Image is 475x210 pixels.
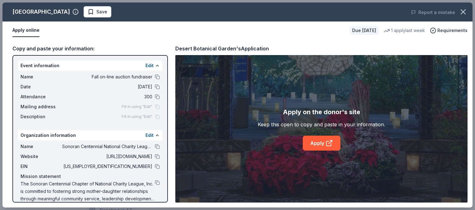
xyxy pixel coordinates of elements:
div: [GEOGRAPHIC_DATA] [12,7,70,17]
div: Organization information [18,130,162,140]
button: Edit [145,62,154,69]
span: [US_EMPLOYER_IDENTIFICATION_NUMBER] [62,163,152,170]
span: Requirements [437,27,468,34]
button: Edit [145,132,154,139]
div: Apply on the donor's site [283,107,360,117]
span: Name [21,143,62,150]
span: [DATE] [62,83,152,91]
div: Copy and paste your information: [12,44,168,53]
span: Description [21,113,62,120]
span: 300 [62,93,152,100]
button: Requirements [430,27,468,34]
span: Save [96,8,107,16]
div: Due [DATE] [350,26,379,35]
span: Fall on-line auction fundraiser [62,73,152,81]
span: EIN [21,163,62,170]
span: Website [21,153,62,160]
span: The Sonoran Centennial Chapter of National Charity League, Inc. is committed to fostering strong ... [21,180,155,203]
span: Fill in using "Edit" [122,104,152,109]
div: Event information [18,61,162,71]
div: Keep this open to copy and paste in your information. [258,121,385,128]
span: Name [21,73,62,81]
span: [URL][DOMAIN_NAME] [62,153,152,160]
a: Apply [303,136,340,151]
div: Mission statement [21,173,160,180]
button: Apply online [12,24,39,37]
button: Save [84,6,111,17]
span: Attendance [21,93,62,100]
div: 1 apply last week [384,27,425,34]
div: Desert Botanical Garden's Application [175,44,269,53]
span: Fill in using "Edit" [122,114,152,119]
span: Sonoran Centennial National Charity League [62,143,152,150]
span: Date [21,83,62,91]
span: Mailing address [21,103,62,110]
button: Report a mistake [411,9,455,16]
